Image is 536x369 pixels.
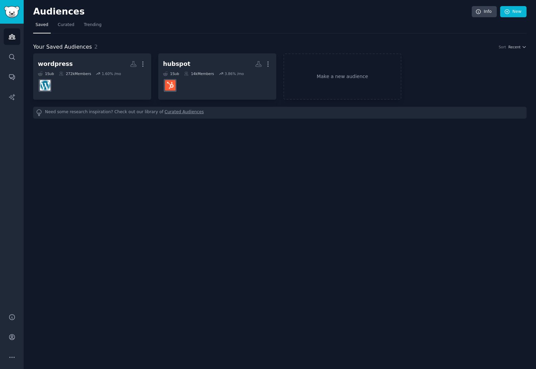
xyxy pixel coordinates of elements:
span: 2 [94,44,98,50]
a: Make a new audience [283,53,401,100]
div: Sort [499,45,506,49]
div: hubspot [163,60,190,68]
div: 14k Members [184,71,214,76]
img: hubspot [165,80,176,91]
div: Need some research inspiration? Check out our library of [33,107,527,119]
a: Curated [55,20,77,33]
span: Recent [508,45,520,49]
div: 1 Sub [163,71,179,76]
div: wordpress [38,60,73,68]
h2: Audiences [33,6,472,17]
a: New [500,6,527,18]
span: Trending [84,22,101,28]
div: 1 Sub [38,71,54,76]
button: Recent [508,45,527,49]
div: 1.60 % /mo [102,71,121,76]
a: Curated Audiences [165,109,204,116]
div: 272k Members [59,71,91,76]
span: Saved [36,22,48,28]
a: Saved [33,20,51,33]
a: Info [472,6,497,18]
img: GummySearch logo [4,6,20,18]
div: 3.86 % /mo [225,71,244,76]
span: Curated [58,22,74,28]
a: hubspot1Sub14kMembers3.86% /mohubspot [158,53,276,100]
span: Your Saved Audiences [33,43,92,51]
a: Trending [81,20,104,33]
img: Wordpress [40,80,50,91]
a: wordpress1Sub272kMembers1.60% /moWordpress [33,53,151,100]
